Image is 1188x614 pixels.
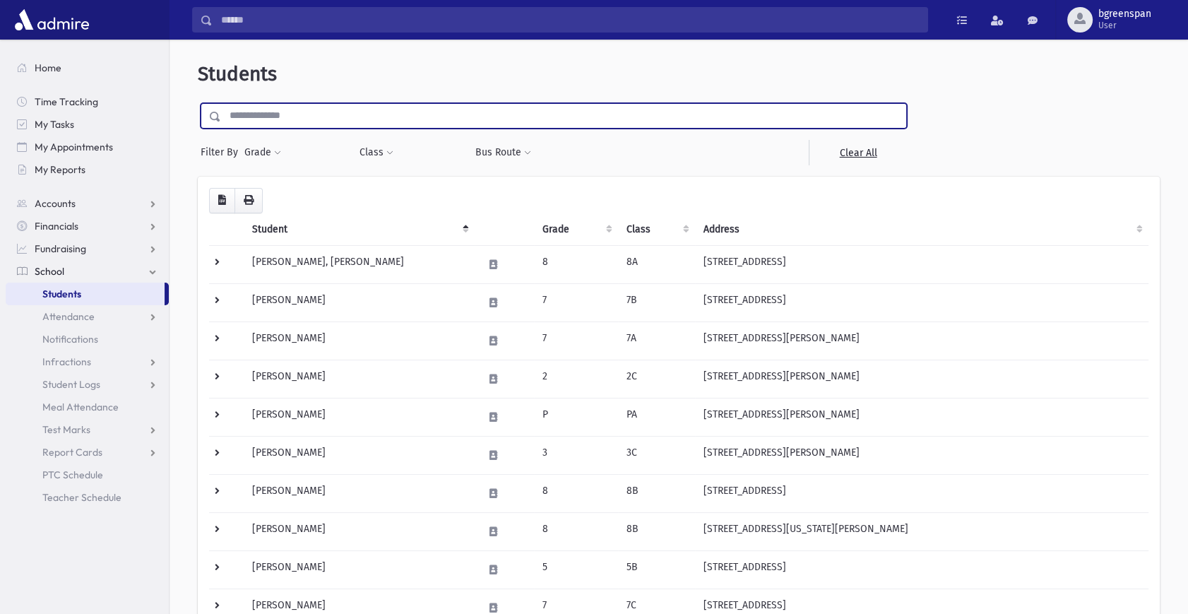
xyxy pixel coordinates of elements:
a: Home [6,57,169,79]
td: [STREET_ADDRESS] [695,245,1148,283]
span: Home [35,61,61,74]
td: [PERSON_NAME] [244,512,475,550]
span: Student Logs [42,378,100,391]
span: Time Tracking [35,95,98,108]
a: My Tasks [6,113,169,136]
a: Accounts [6,192,169,215]
span: Test Marks [42,423,90,436]
td: [STREET_ADDRESS][PERSON_NAME] [695,398,1148,436]
td: P [534,398,618,436]
td: [PERSON_NAME], [PERSON_NAME] [244,245,475,283]
td: [PERSON_NAME] [244,550,475,589]
a: Infractions [6,350,169,373]
span: Accounts [35,197,76,210]
td: 8 [534,512,618,550]
span: Filter By [201,145,244,160]
td: [PERSON_NAME] [244,474,475,512]
span: Attendance [42,310,95,323]
a: Test Marks [6,418,169,441]
td: [STREET_ADDRESS][US_STATE][PERSON_NAME] [695,512,1148,550]
td: 7A [618,321,695,360]
a: Time Tracking [6,90,169,113]
td: [PERSON_NAME] [244,283,475,321]
button: CSV [209,188,235,213]
td: 8A [618,245,695,283]
td: [STREET_ADDRESS][PERSON_NAME] [695,321,1148,360]
span: Fundraising [35,242,86,255]
td: 8 [534,474,618,512]
td: [STREET_ADDRESS] [695,283,1148,321]
a: Clear All [809,140,907,165]
td: 7B [618,283,695,321]
a: Attendance [6,305,169,328]
td: 5B [618,550,695,589]
a: PTC Schedule [6,464,169,486]
button: Bus Route [475,140,532,165]
td: 8B [618,474,695,512]
span: User [1098,20,1151,31]
td: 7 [534,321,618,360]
a: Financials [6,215,169,237]
a: My Appointments [6,136,169,158]
a: Notifications [6,328,169,350]
td: 2 [534,360,618,398]
span: Students [198,62,277,85]
button: Class [359,140,394,165]
span: My Appointments [35,141,113,153]
span: PTC Schedule [42,468,103,481]
a: Students [6,283,165,305]
input: Search [213,7,927,33]
span: Students [42,288,81,300]
img: AdmirePro [11,6,93,34]
a: My Reports [6,158,169,181]
span: School [35,265,64,278]
td: 2C [618,360,695,398]
button: Print [234,188,263,213]
th: Class: activate to sort column ascending [618,213,695,246]
a: Report Cards [6,441,169,464]
a: Teacher Schedule [6,486,169,509]
td: 7 [534,283,618,321]
td: 3 [534,436,618,474]
th: Grade: activate to sort column ascending [534,213,618,246]
td: PA [618,398,695,436]
span: Infractions [42,355,91,368]
td: [PERSON_NAME] [244,398,475,436]
span: bgreenspan [1098,8,1151,20]
span: Financials [35,220,78,232]
span: My Reports [35,163,85,176]
th: Address: activate to sort column ascending [695,213,1148,246]
td: 3C [618,436,695,474]
a: Student Logs [6,373,169,396]
th: Student: activate to sort column descending [244,213,475,246]
span: Meal Attendance [42,401,119,413]
button: Grade [244,140,282,165]
td: [PERSON_NAME] [244,360,475,398]
span: Report Cards [42,446,102,459]
span: Teacher Schedule [42,491,121,504]
td: [STREET_ADDRESS][PERSON_NAME] [695,360,1148,398]
td: 8 [534,245,618,283]
span: Notifications [42,333,98,346]
a: Meal Attendance [6,396,169,418]
span: My Tasks [35,118,74,131]
td: 5 [534,550,618,589]
td: [STREET_ADDRESS][PERSON_NAME] [695,436,1148,474]
a: Fundraising [6,237,169,260]
a: School [6,260,169,283]
td: [PERSON_NAME] [244,321,475,360]
td: [STREET_ADDRESS] [695,550,1148,589]
td: 8B [618,512,695,550]
td: [STREET_ADDRESS] [695,474,1148,512]
td: [PERSON_NAME] [244,436,475,474]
